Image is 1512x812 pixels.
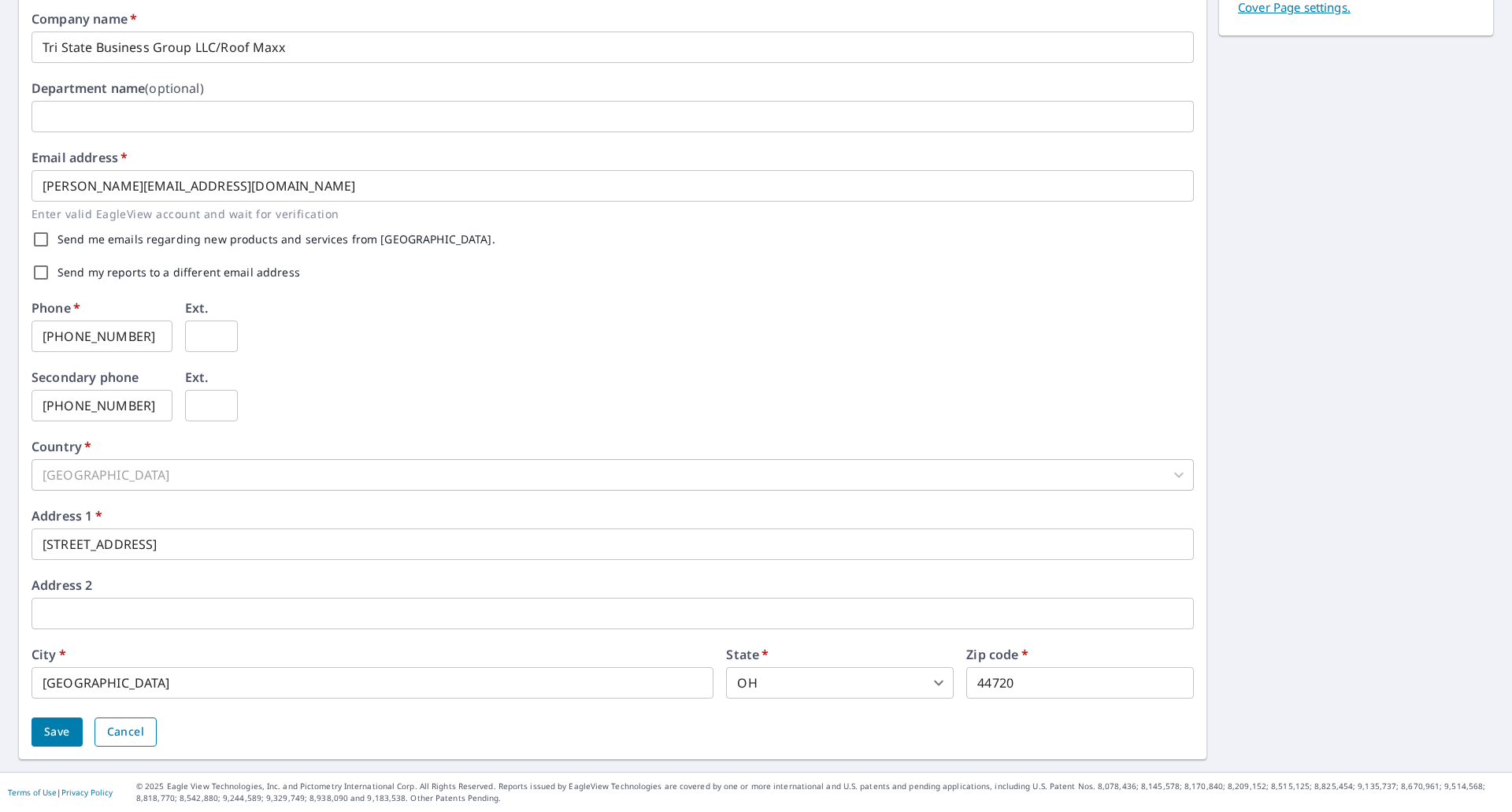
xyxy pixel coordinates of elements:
[136,780,1504,804] p: © 2025 Eagle View Technologies, Inc. and Pictometry International Corp. All Rights Reserved. Repo...
[966,648,1028,661] label: Zip code
[94,717,157,747] button: Cancel
[31,717,83,747] button: Save
[8,787,57,798] a: Terms of Use
[31,302,80,314] label: Phone
[57,267,300,278] label: Send my reports to a different email address
[31,648,66,661] label: City
[31,151,128,164] label: Email address
[185,302,209,314] label: Ext.
[31,371,139,384] label: Secondary phone
[145,80,204,97] b: (optional)
[8,788,113,797] p: |
[726,667,954,699] div: OH
[61,787,113,798] a: Privacy Policy
[726,648,769,661] label: State
[185,371,209,384] label: Ext.
[31,579,92,591] label: Address 2
[31,205,1183,223] p: Enter valid EagleView account and wait for verification
[107,722,144,742] span: Cancel
[31,459,1194,491] div: [GEOGRAPHIC_DATA]
[31,440,91,453] label: Country
[57,234,495,245] label: Send me emails regarding new products and services from [GEOGRAPHIC_DATA].
[44,722,70,742] span: Save
[31,82,204,95] label: Department name
[31,13,137,25] label: Company name
[31,510,102,522] label: Address 1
